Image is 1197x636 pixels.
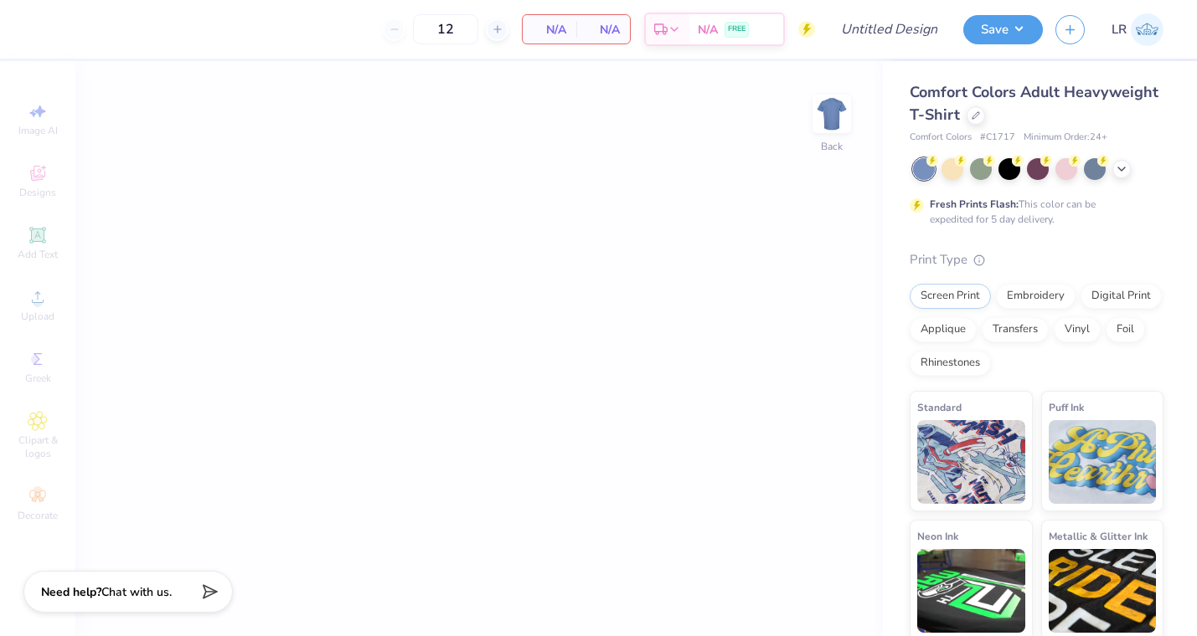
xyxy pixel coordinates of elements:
img: Standard [917,420,1025,504]
span: Standard [917,398,962,416]
button: Save [963,15,1043,44]
span: Minimum Order: 24 + [1024,131,1107,145]
div: This color can be expedited for 5 day delivery. [930,197,1136,227]
input: – – [413,14,478,44]
a: LR [1112,13,1163,46]
span: N/A [698,21,718,38]
span: # C1717 [980,131,1015,145]
div: Foil [1106,317,1145,342]
span: FREE [728,23,746,35]
div: Applique [910,317,977,342]
div: Transfers [982,317,1049,342]
span: N/A [533,21,566,38]
strong: Fresh Prints Flash: [930,197,1019,211]
span: Comfort Colors [910,131,972,145]
span: Metallic & Glitter Ink [1049,527,1148,545]
div: Embroidery [996,284,1076,309]
div: Print Type [910,250,1163,269]
strong: Need help? [41,584,101,600]
input: Untitled Design [828,13,951,46]
img: Metallic & Glitter Ink [1049,549,1157,633]
img: Back [815,97,849,131]
div: Back [821,139,843,154]
span: LR [1112,20,1127,39]
span: Puff Ink [1049,398,1084,416]
span: Chat with us. [101,584,172,600]
img: Puff Ink [1049,420,1157,504]
div: Digital Print [1081,284,1162,309]
div: Vinyl [1054,317,1101,342]
img: Neon Ink [917,549,1025,633]
span: Neon Ink [917,527,958,545]
div: Screen Print [910,284,991,309]
img: Leah Reichert [1131,13,1163,46]
span: Comfort Colors Adult Heavyweight T-Shirt [910,82,1158,125]
div: Rhinestones [910,351,991,376]
span: N/A [586,21,620,38]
